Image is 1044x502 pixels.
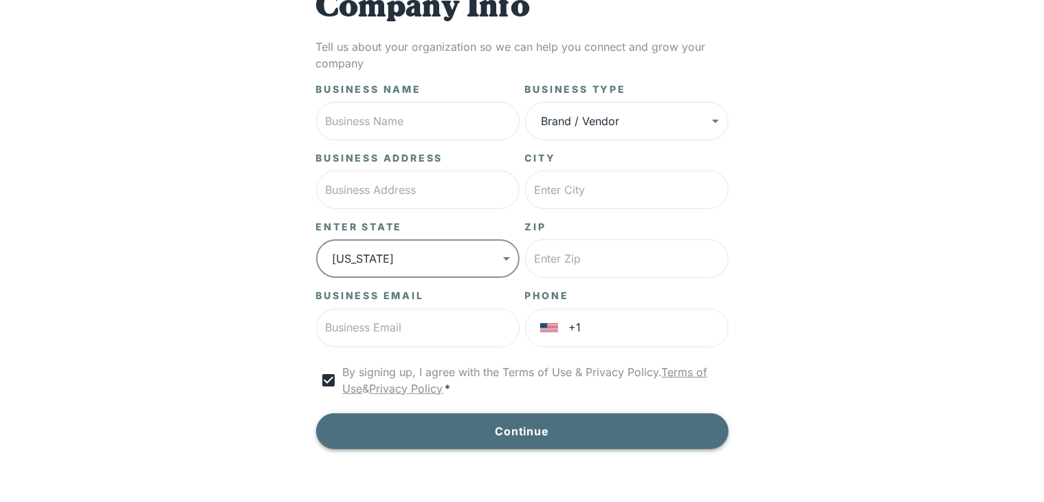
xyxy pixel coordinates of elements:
[525,151,556,165] label: City
[316,102,520,140] input: Business Name
[343,365,708,395] a: Terms of Use
[525,239,729,278] input: Enter Zip
[540,323,558,333] img: United States
[316,309,520,347] input: Business Email
[316,171,520,209] input: Business Address
[316,83,421,96] label: Business Name
[525,289,569,303] label: PHONE
[370,382,443,395] a: Privacy Policy
[316,239,520,278] div: [US_STATE]
[525,220,546,234] label: Zip
[316,39,729,72] p: Tell us about your organization so we can help you connect and grow your company
[363,382,370,395] span: &
[525,171,729,209] input: Enter City
[316,289,424,303] label: Business Email
[525,102,729,140] div: Brand / Vendor
[316,151,443,165] label: Business Address
[525,83,626,96] label: Business Type
[535,314,564,342] button: Select country
[343,365,662,379] span: By signing up, I agree with the Terms of Use & Privacy Policy.
[316,413,729,449] button: Continue
[316,220,403,234] label: Enter State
